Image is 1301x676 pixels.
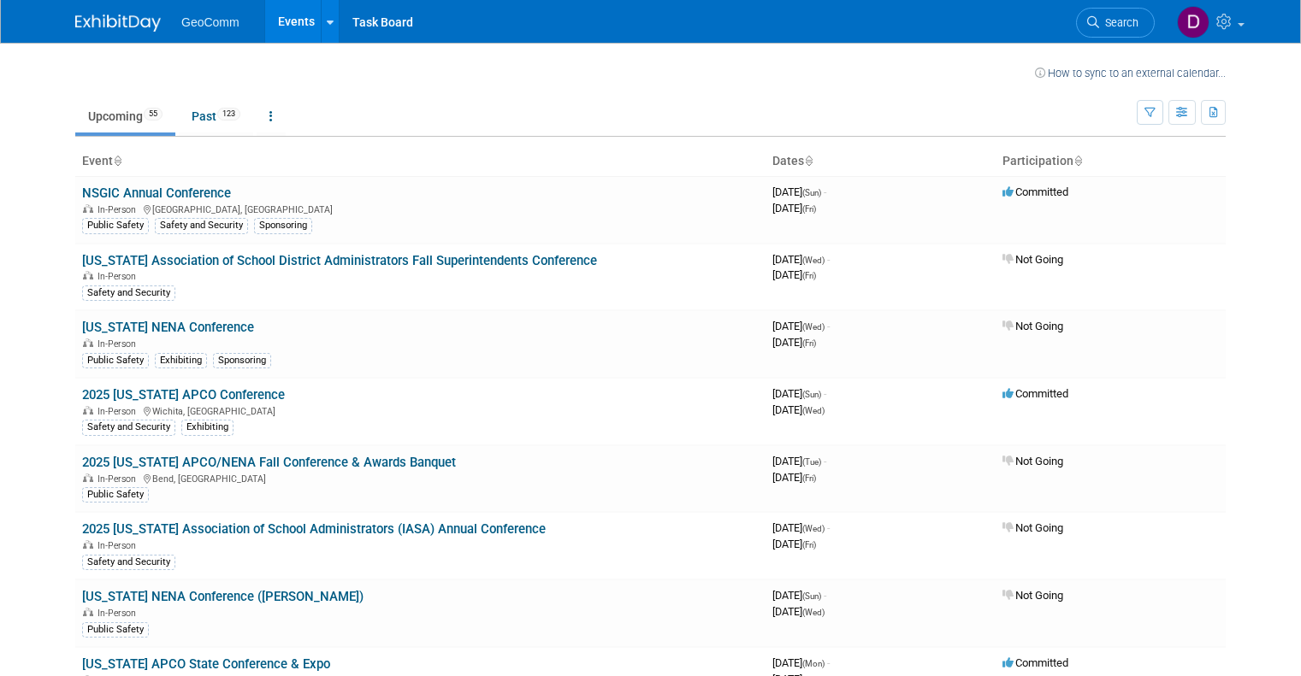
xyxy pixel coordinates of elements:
[82,218,149,233] div: Public Safety
[155,353,207,368] div: Exhibiting
[1073,154,1082,168] a: Sort by Participation Type
[98,406,141,417] span: In-Person
[155,218,248,233] div: Safety and Security
[82,285,175,301] div: Safety and Security
[772,320,830,332] span: [DATE]
[82,185,231,201] a: NSGIC Annual Conference
[766,147,996,176] th: Dates
[83,473,93,482] img: In-Person Event
[82,622,149,638] div: Public Safety
[82,555,175,570] div: Safety and Security
[802,473,816,483] span: (Fri)
[82,589,364,604] a: [US_STATE] NENA Conference ([PERSON_NAME])
[98,271,141,282] span: In-Person
[802,608,825,617] span: (Wed)
[772,455,826,467] span: [DATE]
[772,403,825,416] span: [DATE]
[1035,67,1226,79] a: How to sync to an external calendar...
[804,154,813,168] a: Sort by Start Date
[772,387,826,400] span: [DATE]
[1076,8,1155,38] a: Search
[1002,521,1063,534] span: Not Going
[772,471,816,484] span: [DATE]
[83,608,93,616] img: In-Person Event
[1002,185,1068,198] span: Committed
[98,540,141,551] span: In-Person
[772,202,816,215] span: [DATE]
[827,253,830,266] span: -
[802,256,825,265] span: (Wed)
[802,659,825,668] span: (Mon)
[82,253,597,268] a: [US_STATE] Association of School District Administrators Fall Superintendents Conference
[802,540,816,550] span: (Fri)
[98,473,141,485] span: In-Person
[772,605,825,618] span: [DATE]
[1002,656,1068,669] span: Committed
[1177,6,1209,38] img: Dallas Johnson
[996,147,1226,176] th: Participation
[772,336,816,349] span: [DATE]
[802,338,816,348] span: (Fri)
[772,185,826,198] span: [DATE]
[802,390,821,399] span: (Sun)
[1002,455,1063,467] span: Not Going
[824,455,826,467] span: -
[213,353,271,368] div: Sponsoring
[82,387,285,403] a: 2025 [US_STATE] APCO Conference
[82,487,149,503] div: Public Safety
[772,521,830,534] span: [DATE]
[772,538,816,550] span: [DATE]
[254,218,312,233] div: Sponsoring
[98,204,141,215] span: In-Person
[181,15,240,29] span: GeoComm
[1002,253,1063,266] span: Not Going
[83,338,93,347] img: In-Person Event
[802,204,816,214] span: (Fri)
[217,108,240,121] span: 123
[802,322,825,332] span: (Wed)
[802,188,821,197] span: (Sun)
[83,540,93,549] img: In-Person Event
[75,100,175,132] a: Upcoming55
[83,271,93,279] img: In-Person Event
[772,253,830,266] span: [DATE]
[179,100,253,132] a: Past123
[144,108,163,121] span: 55
[1099,16,1138,29] span: Search
[82,455,456,470] a: 2025 [US_STATE] APCO/NENA Fall Conference & Awards Banquet
[98,608,141,619] span: In-Person
[83,204,93,213] img: In-Person Event
[82,656,330,672] a: [US_STATE] APCO State Conference & Expo
[827,656,830,669] span: -
[82,320,254,335] a: [US_STATE] NENA Conference
[113,154,121,168] a: Sort by Event Name
[772,656,830,669] span: [DATE]
[181,420,234,435] div: Exhibiting
[824,589,826,602] span: -
[772,268,816,281] span: [DATE]
[824,387,826,400] span: -
[1002,387,1068,400] span: Committed
[802,406,825,415] span: (Wed)
[82,420,175,435] div: Safety and Security
[82,521,546,537] a: 2025 [US_STATE] Association of School Administrators (IASA) Annual Conference
[802,591,821,601] span: (Sun)
[827,521,830,534] span: -
[772,589,826,602] span: [DATE]
[82,471,759,485] div: Bend, [GEOGRAPHIC_DATA]
[1002,589,1063,602] span: Not Going
[75,15,161,32] img: ExhibitDay
[82,353,149,368] div: Public Safety
[82,202,759,215] div: [GEOGRAPHIC_DATA], [GEOGRAPHIC_DATA]
[98,338,141,350] span: In-Person
[75,147,766,176] th: Event
[824,185,826,198] span: -
[802,524,825,533] span: (Wed)
[1002,320,1063,332] span: Not Going
[82,403,759,417] div: Wichita, [GEOGRAPHIC_DATA]
[802,271,816,280] span: (Fri)
[83,406,93,414] img: In-Person Event
[827,320,830,332] span: -
[802,457,821,467] span: (Tue)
